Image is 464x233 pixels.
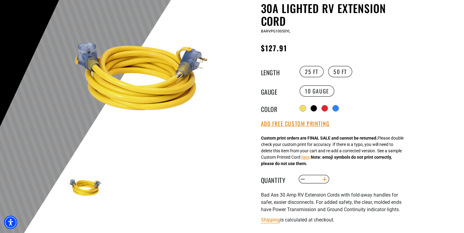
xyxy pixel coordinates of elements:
div: is calculated at checkout. [261,216,410,224]
label: 25 FT [300,66,324,77]
a: Shipping [261,217,280,223]
legend: Color [261,104,291,112]
label: 50 FT [328,66,352,77]
span: $127.91 [261,42,287,53]
span: BARVPG10050YL [261,29,290,33]
strong: Custom print orders are FINAL SALE and cannot be returned. [261,136,378,140]
label: 10 Gauge [300,85,334,97]
label: Quantity [261,175,291,183]
button: here [301,154,310,160]
div: Accessibility Menu [4,216,17,229]
legend: Length [261,68,291,76]
img: yellow [68,170,103,205]
span: Bad Ass 30 Amp RV Extension Cords with fold-away handles for safer, easier disconnects. For added... [261,192,401,212]
legend: Gauge [261,87,291,95]
img: yellow [68,3,214,149]
strong: Note: emoji symbols do not print correctly, please do not use them. [261,155,392,166]
h1: 30A Lighted RV Extension Cord [261,2,410,27]
div: Please double check your custom print for accuracy. If there is a typo, you will need to delete t... [261,135,404,167]
button: Add Free Custom Printing [261,120,330,127]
